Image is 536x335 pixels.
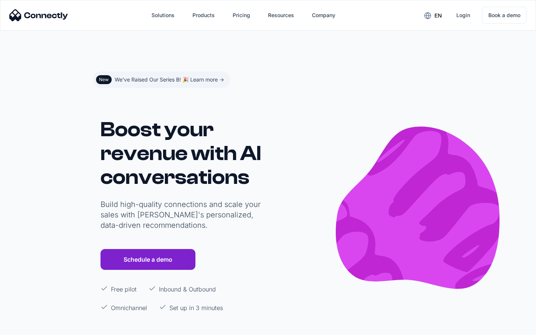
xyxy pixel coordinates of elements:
[9,9,68,21] img: Connectly Logo
[99,77,109,83] div: New
[100,118,264,189] h1: Boost your revenue with AI conversations
[268,10,294,20] div: Resources
[111,285,137,294] p: Free pilot
[151,10,175,20] div: Solutions
[100,249,195,270] a: Schedule a demo
[434,10,442,21] div: en
[227,6,256,24] a: Pricing
[482,7,527,24] a: Book a demo
[15,322,45,332] ul: Language list
[450,6,476,24] a: Login
[111,303,147,312] p: Omnichannel
[100,199,264,230] p: Build high-quality connections and scale your sales with [PERSON_NAME]'s personalized, data-drive...
[93,71,230,88] a: NewWe've Raised Our Series B! 🎉 Learn more ->
[169,303,223,312] p: Set up in 3 minutes
[159,285,216,294] p: Inbound & Outbound
[115,74,224,85] div: We've Raised Our Series B! 🎉 Learn more ->
[192,10,215,20] div: Products
[233,10,250,20] div: Pricing
[456,10,470,20] div: Login
[312,10,335,20] div: Company
[7,321,45,332] aside: Language selected: English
